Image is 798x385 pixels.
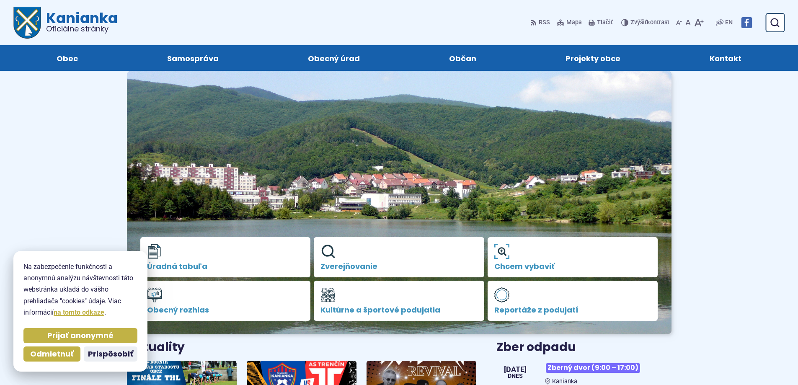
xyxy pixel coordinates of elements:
p: Na zabezpečenie funkčnosti a anonymnú analýzu návštevnosti táto webstránka ukladá do vášho prehli... [23,261,137,318]
button: Prispôsobiť [84,346,137,362]
a: na tomto odkaze [54,308,104,316]
a: RSS [530,14,552,31]
a: Obecný úrad [271,45,396,71]
a: Logo Kanianka, prejsť na domovskú stránku. [13,7,118,39]
span: Prijať anonymné [47,331,114,341]
span: Odmietnuť [30,349,74,359]
a: Projekty obce [529,45,657,71]
span: Zvýšiť [630,19,647,26]
h3: Zber odpadu [496,341,671,354]
a: Úradná tabuľa [140,237,311,277]
a: Zverejňovanie [314,237,484,277]
span: [DATE] [504,366,527,373]
img: Prejsť na Facebook stránku [741,17,752,28]
button: Prijať anonymné [23,328,137,343]
a: Obecný rozhlas [140,281,311,321]
button: Nastaviť pôvodnú veľkosť písma [684,14,692,31]
a: Kontakt [674,45,778,71]
span: Mapa [566,18,582,28]
button: Zmenšiť veľkosť písma [674,14,684,31]
span: Tlačiť [597,19,613,26]
a: Obec [20,45,114,71]
span: Chcem vybaviť [494,262,651,271]
span: Občan [449,45,476,71]
span: Zberný dvor (9:00 – 17:00) [546,363,640,373]
h3: Aktuality [127,341,185,354]
a: Reportáže z podujatí [488,281,658,321]
span: Zverejňovanie [320,262,478,271]
span: Prispôsobiť [88,349,133,359]
a: Občan [413,45,513,71]
a: Zberný dvor (9:00 – 17:00) Kanianka [DATE] Dnes [496,360,671,385]
span: Projekty obce [566,45,620,71]
button: Tlačiť [587,14,615,31]
a: Mapa [555,14,584,31]
span: RSS [539,18,550,28]
span: Kultúrne a športové podujatia [320,306,478,314]
a: EN [723,18,734,28]
span: Úradná tabuľa [147,262,304,271]
button: Zvýšiťkontrast [621,14,671,31]
span: Dnes [504,373,527,379]
button: Zväčšiť veľkosť písma [692,14,705,31]
img: Prejsť na domovskú stránku [13,7,41,39]
a: Samospráva [131,45,255,71]
span: Obec [57,45,78,71]
a: Kultúrne a športové podujatia [314,281,484,321]
span: Kontakt [710,45,741,71]
button: Odmietnuť [23,346,80,362]
span: Oficiálne stránky [46,25,118,33]
span: Kanianka [552,378,577,385]
span: EN [725,18,733,28]
h1: Kanianka [41,11,118,33]
a: Chcem vybaviť [488,237,658,277]
span: Obecný úrad [308,45,360,71]
span: kontrast [630,19,669,26]
span: Obecný rozhlas [147,306,304,314]
span: Reportáže z podujatí [494,306,651,314]
span: Samospráva [167,45,219,71]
